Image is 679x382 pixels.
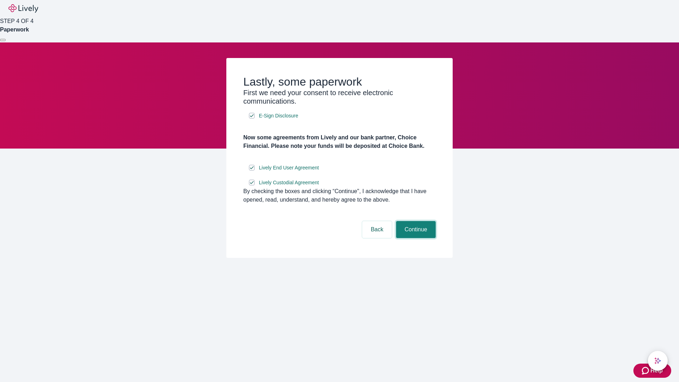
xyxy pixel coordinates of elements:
[362,221,392,238] button: Back
[642,366,650,375] svg: Zendesk support icon
[257,163,320,172] a: e-sign disclosure document
[650,366,663,375] span: Help
[257,111,300,120] a: e-sign disclosure document
[396,221,436,238] button: Continue
[257,178,320,187] a: e-sign disclosure document
[259,164,319,172] span: Lively End User Agreement
[259,179,319,186] span: Lively Custodial Agreement
[243,88,436,105] h3: First we need your consent to receive electronic communications.
[243,75,436,88] h2: Lastly, some paperwork
[633,364,671,378] button: Zendesk support iconHelp
[654,357,661,364] svg: Lively AI Assistant
[259,112,298,120] span: E-Sign Disclosure
[243,187,436,204] div: By checking the boxes and clicking “Continue", I acknowledge that I have opened, read, understand...
[648,351,668,371] button: chat
[243,133,436,150] h4: Now some agreements from Lively and our bank partner, Choice Financial. Please note your funds wi...
[8,4,38,13] img: Lively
